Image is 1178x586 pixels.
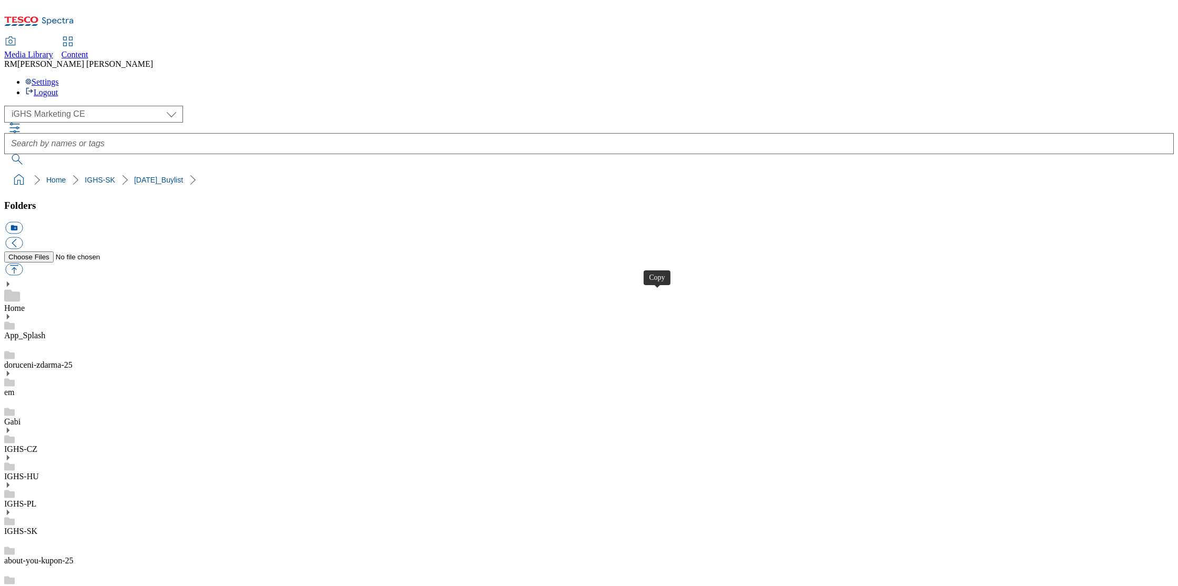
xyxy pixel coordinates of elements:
[46,176,66,184] a: Home
[4,200,1174,211] h3: Folders
[85,176,115,184] a: IGHS-SK
[17,59,153,68] span: [PERSON_NAME] [PERSON_NAME]
[4,360,73,369] a: doruceni-zdarma-25
[4,331,45,340] a: App_Splash
[25,77,59,86] a: Settings
[4,304,25,312] a: Home
[4,417,21,426] a: Gabi
[4,37,53,59] a: Media Library
[4,556,74,565] a: about-you-kupon-25
[4,50,53,59] span: Media Library
[62,50,88,59] span: Content
[4,472,39,481] a: IGHS-HU
[134,176,183,184] a: [DATE]_Buylist
[4,388,15,397] a: em
[4,499,36,508] a: IGHS-PL
[4,133,1174,154] input: Search by names or tags
[4,170,1174,190] nav: breadcrumb
[4,527,37,536] a: IGHS-SK
[11,171,27,188] a: home
[4,59,17,68] span: RM
[62,37,88,59] a: Content
[4,444,37,453] a: IGHS-CZ
[25,88,58,97] a: Logout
